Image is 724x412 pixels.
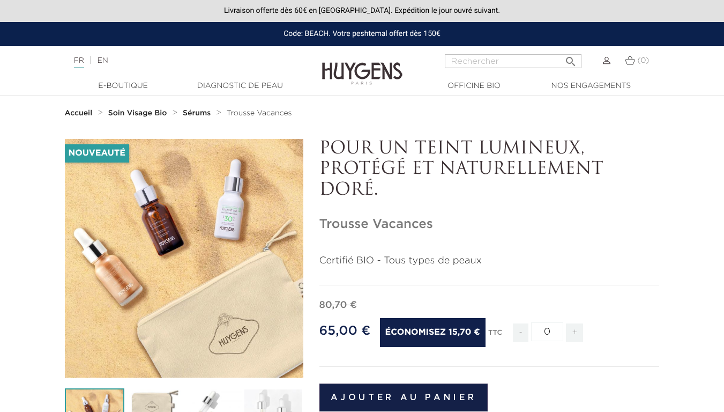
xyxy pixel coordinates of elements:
button:  [561,51,580,65]
strong: Sérums [183,109,211,117]
span: Économisez 15,70 € [380,318,486,347]
a: EN [97,57,108,64]
span: 80,70 € [319,300,357,310]
a: Diagnostic de peau [186,80,294,92]
input: Quantité [531,322,563,341]
strong: Accueil [65,109,93,117]
span: + [566,323,583,342]
span: (0) [637,57,649,64]
div: TTC [488,321,502,350]
a: Nos engagements [538,80,645,92]
div: | [69,54,294,67]
i:  [564,52,577,65]
h1: Trousse Vacances [319,217,660,232]
a: Accueil [65,109,95,117]
a: Officine Bio [421,80,528,92]
button: Ajouter au panier [319,384,488,411]
input: Rechercher [445,54,581,68]
strong: Soin Visage Bio [108,109,167,117]
a: Soin Visage Bio [108,109,170,117]
img: Huygens [322,45,402,86]
span: 65,00 € [319,325,371,337]
a: E-Boutique [70,80,177,92]
a: Trousse Vacances [227,109,292,117]
span: - [513,323,528,342]
p: Certifié BIO - Tous types de peaux [319,254,660,268]
a: Sérums [183,109,213,117]
li: Nouveauté [65,144,129,163]
a: FR [74,57,84,68]
p: POUR UN TEINT LUMINEUX, PROTÉGÉ ET NATURELLEMENT DORÉ. [319,139,660,201]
